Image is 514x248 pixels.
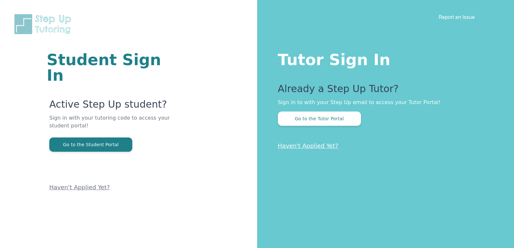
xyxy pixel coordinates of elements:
[49,184,110,191] a: Haven't Applied Yet?
[278,83,488,99] p: Already a Step Up Tutor?
[49,114,179,137] p: Sign in with your tutoring code to access your student portal!
[47,52,179,83] h1: Student Sign In
[439,14,475,20] a: Report an Issue
[49,141,132,148] a: Go to the Student Portal
[278,142,339,149] a: Haven't Applied Yet?
[278,99,488,106] p: Sign in to with your Step Up email to access your Tutor Portal!
[278,49,488,67] h1: Tutor Sign In
[49,99,179,114] p: Active Step Up student?
[13,13,75,35] img: Step Up Tutoring horizontal logo
[49,137,132,152] button: Go to the Student Portal
[278,115,361,122] a: Go to the Tutor Portal
[278,112,361,126] button: Go to the Tutor Portal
